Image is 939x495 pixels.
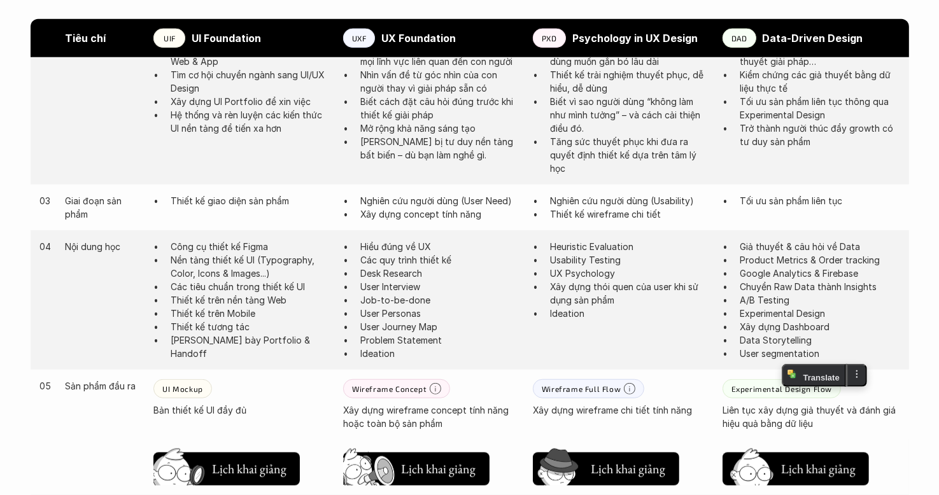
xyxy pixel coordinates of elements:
[153,403,330,417] p: Bản thiết kế UI đầy đủ
[360,280,520,293] p: User Interview
[740,307,900,320] p: Experimental Design
[550,280,710,307] p: Xây dựng thói quen của user khi sử dụng sản phẩm
[360,207,520,221] p: Xây dựng concept tính năng
[360,293,520,307] p: Job-to-be-done
[360,240,520,253] p: Hiểu đúng về UX
[740,240,900,253] p: Giả thuyết & câu hỏi về Data
[740,320,900,333] p: Xây dựng Dashboard
[162,384,202,393] p: UI Mockup
[171,333,330,360] p: [PERSON_NAME] bày Portfolio & Handoff
[740,267,900,280] p: Google Analytics & Firebase
[550,95,710,135] p: Biết vì sao người dùng “không làm như mình tưởng” – và cách cải thiện điều đó.
[550,135,710,175] p: Tăng sức thuyết phục khi đưa ra quyết định thiết kế dựa trên tâm lý học
[65,32,106,45] strong: Tiêu chí
[723,447,869,485] a: Lịch khai giảng
[572,32,698,45] strong: Psychology in UX Design
[352,384,427,393] p: Wireframe Concept
[550,194,710,207] p: Nghiên cứu người dùng (Usability)
[381,32,456,45] strong: UX Foundation
[360,333,520,347] p: Problem Statement
[211,460,287,478] h5: Lịch khai giảng
[360,347,520,360] p: Ideation
[360,267,520,280] p: Desk Research
[171,253,330,280] p: Nền tảng thiết kế UI (Typography, Color, Icons & Images...)
[740,194,900,207] p: Tối ưu sản phẩm liên tục
[40,240,53,253] p: 04
[550,240,710,253] p: Heuristic Evaluation
[550,68,710,95] p: Thiết kế trải nghiệm thuyết phục, dễ hiểu, dễ dùng
[360,307,520,320] p: User Personas
[740,95,900,122] p: Tối ưu sản phẩm liên tục thông qua Experimental Design
[763,32,863,45] strong: Data-Driven Design
[352,34,367,43] p: UXF
[153,447,300,485] a: Lịch khai giảng
[171,68,330,95] p: Tìm cơ hội chuyển ngành sang UI/UX Design
[550,267,710,280] p: UX Psychology
[65,240,141,253] p: Nội dung học
[740,333,900,347] p: Data Storytelling
[40,194,53,207] p: 03
[740,253,900,267] p: Product Metrics & Order tracking
[533,403,710,417] p: Xây dựng wireframe chi tiết tính năng
[65,194,141,221] p: Giai đoạn sản phẩm
[360,68,520,95] p: Nhìn vấn đề từ góc nhìn của con người thay vì giải pháp sẵn có
[533,452,679,485] button: Lịch khai giảng
[360,95,520,122] p: Biết cách đặt câu hỏi đúng trước khi thiết kế giải pháp
[171,320,330,333] p: Thiết kế tương tác
[740,68,900,95] p: Kiểm chứng các giả thuyết bằng dữ liệu thực tế
[740,122,900,148] p: Trở thành người thúc đẩy growth có tư duy sản phẩm
[590,460,667,478] h5: Lịch khai giảng
[360,320,520,333] p: User Journey Map
[731,384,832,393] p: Experimental Design Flow
[360,135,520,162] p: [PERSON_NAME] bị tư duy nền tảng bất biến – dù bạn làm nghề gì.
[533,447,679,485] a: Lịch khai giảng
[731,34,747,43] p: DAD
[164,34,176,43] p: UIF
[343,403,520,430] p: Xây dựng wireframe concept tính năng hoặc toàn bộ sản phẩm
[550,307,710,320] p: Ideation
[171,194,330,207] p: Thiết kế giao diện sản phẩm
[171,307,330,320] p: Thiết kế trên Mobile
[171,280,330,293] p: Các tiêu chuẩn trong thiết kế UI
[542,384,621,393] p: Wireframe Full Flow
[171,95,330,108] p: Xây dựng UI Portfolio để xin việc
[65,379,141,393] p: Sản phẩm đầu ra
[360,194,520,207] p: Nghiên cứu người dùng (User Need)
[343,447,490,485] a: Lịch khai giảng
[360,253,520,267] p: Các quy trình thiết kế
[550,253,710,267] p: Usability Testing
[550,207,710,221] p: Thiết kế wireframe chi tiết
[171,108,330,135] p: Hệ thống và rèn luyện các kiến thức UI nền tảng để tiến xa hơn
[723,403,900,430] p: Liên tục xây dựng giả thuyết và đánh giá hiệu quả bằng dữ liệu
[740,347,900,360] p: User segmentation
[780,460,856,478] h5: Lịch khai giảng
[740,280,900,293] p: Chuyển Raw Data thành Insights
[723,452,869,485] button: Lịch khai giảng
[192,32,261,45] strong: UI Foundation
[400,460,477,478] h5: Lịch khai giảng
[40,379,53,393] p: 05
[153,452,300,485] button: Lịch khai giảng
[360,122,520,135] p: Mở rộng khả năng sáng tạo
[171,293,330,307] p: Thiết kế trên nền tảng Web
[171,240,330,253] p: Công cụ thiết kế Figma
[542,34,557,43] p: PXD
[343,452,490,485] button: Lịch khai giảng
[740,293,900,307] p: A/B Testing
